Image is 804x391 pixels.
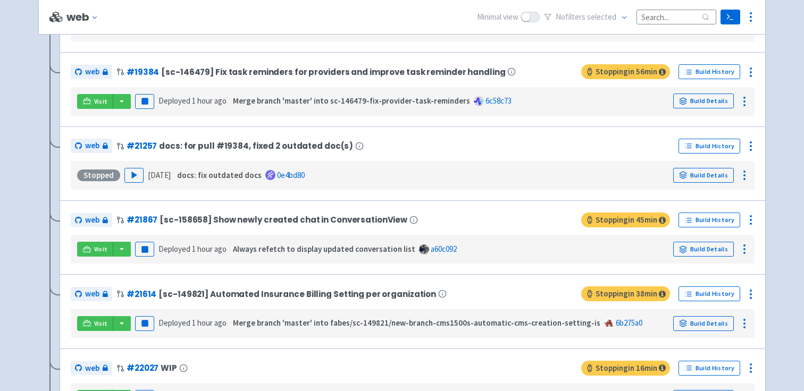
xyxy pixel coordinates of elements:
a: #19384 [127,66,159,78]
span: [sc-149821] Automated Insurance Billing Setting per organization [158,290,436,299]
span: web [85,66,99,78]
a: #21614 [127,288,156,300]
a: Build Details [673,168,734,183]
a: Build History [679,212,740,227]
a: web [71,65,112,79]
a: Terminal [721,10,740,24]
strong: Merge branch 'master' into sc-146479-fix-provider-task-reminders [233,96,470,106]
span: Deployed [158,96,227,106]
a: #21867 [127,214,157,225]
span: selected [587,12,616,22]
span: Deployed [158,318,227,328]
strong: Always refetch to display updated conversation list [233,244,415,254]
a: 6c58c73 [485,96,512,106]
span: Visit [94,319,108,328]
a: a60c092 [431,244,457,254]
time: [DATE] [148,170,171,180]
a: web [71,361,112,376]
strong: Merge branch 'master' into fabes/sc-149821/new-branch-cms1500s-automatic-cms-creation-setting-is [233,318,600,328]
a: Build History [679,286,740,301]
span: Stopping in 56 min [581,64,670,79]
time: 1 hour ago [192,318,227,328]
a: Build History [679,64,740,79]
input: Search... [636,10,716,24]
span: web [85,362,99,375]
span: web [85,140,99,152]
span: web [85,288,99,300]
a: Visit [77,94,113,109]
button: Play [124,168,144,183]
a: Build Details [673,316,734,331]
a: Visit [77,242,113,257]
span: Deployed [158,244,227,254]
a: 6b275a0 [616,318,642,328]
span: Visit [94,245,108,253]
a: Build Details [673,242,734,257]
a: Build Details [673,93,734,108]
a: Visit [77,316,113,331]
span: [sc-158658] Show newly created chat in ConversationView [160,215,407,224]
a: Build History [679,139,740,154]
span: Stopping in 45 min [581,212,670,227]
a: #21257 [127,140,157,151]
div: Stopped [77,169,120,181]
span: No filter s [556,11,616,23]
a: web [71,139,112,153]
a: web [71,287,112,301]
span: docs: for pull #19384, fixed 2 outdated doc(s) [159,141,353,150]
time: 1 hour ago [192,96,227,106]
span: Stopping in 38 min [581,286,670,301]
span: Minimal view [477,11,518,23]
a: #22027 [127,362,158,373]
a: 0e4bd80 [277,170,305,180]
button: Pause [135,316,154,331]
span: web [85,214,99,226]
span: [sc-146479] Fix task reminders for providers and improve task reminder handling [161,67,505,76]
strong: docs: fix outdated docs [177,170,262,180]
span: Visit [94,97,108,106]
a: web [71,213,112,227]
button: Pause [135,94,154,109]
span: WIP [161,363,177,372]
span: Stopping in 16 min [581,361,670,376]
button: Pause [135,242,154,257]
a: Build History [679,361,740,376]
button: web [66,11,103,23]
time: 1 hour ago [192,244,227,254]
